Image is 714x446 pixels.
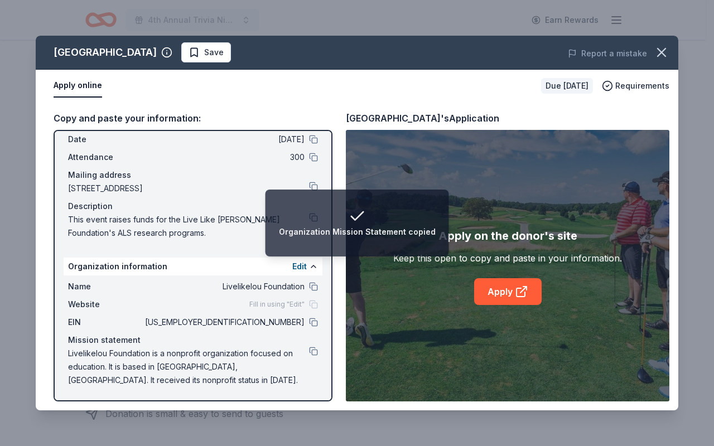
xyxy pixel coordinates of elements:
[68,151,143,164] span: Attendance
[143,280,305,293] span: Livelikelou Foundation
[568,47,647,60] button: Report a mistake
[602,79,669,93] button: Requirements
[68,182,309,195] span: [STREET_ADDRESS]
[68,333,318,347] div: Mission statement
[615,79,669,93] span: Requirements
[68,298,143,311] span: Website
[68,347,309,387] span: Livelikelou Foundation is a nonprofit organization focused on education. It is based in [GEOGRAPH...
[64,258,322,275] div: Organization information
[54,43,157,61] div: [GEOGRAPHIC_DATA]
[346,111,499,125] div: [GEOGRAPHIC_DATA]'s Application
[474,278,542,305] a: Apply
[68,213,309,240] span: This event raises funds for the Live Like [PERSON_NAME] Foundation's ALS research programs.
[68,200,318,213] div: Description
[68,280,143,293] span: Name
[249,300,305,309] span: Fill in using "Edit"
[68,316,143,329] span: EIN
[204,46,224,59] span: Save
[181,42,231,62] button: Save
[68,168,318,182] div: Mailing address
[279,225,436,239] div: Organization Mission Statement copied
[143,316,305,329] span: [US_EMPLOYER_IDENTIFICATION_NUMBER]
[541,78,593,94] div: Due [DATE]
[143,151,305,164] span: 300
[68,133,143,146] span: Date
[54,111,332,125] div: Copy and paste your information:
[438,227,577,245] div: Apply on the donor's site
[393,251,622,265] div: Keep this open to copy and paste in your information.
[143,133,305,146] span: [DATE]
[54,74,102,98] button: Apply online
[292,260,307,273] button: Edit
